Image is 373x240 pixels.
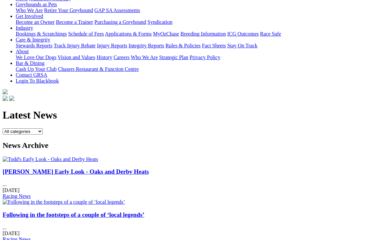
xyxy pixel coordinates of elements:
a: Race Safe [260,31,281,37]
a: Following in the footsteps of a couple of ‘local legends’ [3,211,144,218]
a: Greyhounds as Pets [16,2,57,7]
a: Purchasing a Greyhound [94,19,146,25]
h1: Latest News [3,109,370,121]
img: Following in the footsteps of a couple of ‘local legends’ [3,199,125,205]
img: twitter.svg [9,96,14,101]
div: Bar & Dining [16,66,370,72]
a: Login To Blackbook [16,78,59,84]
a: Who We Are [16,8,43,13]
a: Privacy Policy [190,55,220,60]
a: Who We Are [131,55,158,60]
a: Track Injury Rebate [54,43,95,48]
a: Strategic Plan [159,55,188,60]
a: Stewards Reports [16,43,52,48]
a: Schedule of Fees [68,31,104,37]
a: Cash Up Your Club [16,66,57,72]
div: Industry [16,31,370,37]
img: facebook.svg [3,96,8,101]
a: Injury Reports [97,43,127,48]
a: Rules & Policies [165,43,201,48]
span: [DATE] [3,231,20,236]
a: Retire Your Greyhound [44,8,93,13]
a: Industry [16,25,33,31]
a: Get Involved [16,13,43,19]
a: Bar & Dining [16,60,44,66]
a: Syndication [147,19,172,25]
a: Become a Trainer [56,19,93,25]
a: Chasers Restaurant & Function Centre [58,66,139,72]
h2: News Archive [3,141,370,150]
a: Care & Integrity [16,37,50,42]
a: ICG Outcomes [227,31,259,37]
img: logo-grsa-white.png [3,89,8,94]
img: Todd's Early Look - Oaks and Derby Heats [3,156,98,162]
span: [DATE] [3,187,20,193]
a: We Love Our Dogs [16,55,56,60]
a: MyOzChase [153,31,179,37]
a: Become an Owner [16,19,55,25]
a: Contact GRSA [16,72,47,78]
a: Stay On Track [227,43,257,48]
a: Careers [113,55,129,60]
a: GAP SA Assessments [94,8,140,13]
a: Breeding Information [180,31,226,37]
a: Vision and Values [58,55,95,60]
a: History [96,55,112,60]
a: Bookings & Scratchings [16,31,67,37]
a: Applications & Forms [105,31,152,37]
div: Get Involved [16,19,370,25]
a: [PERSON_NAME] Early Look - Oaks and Derby Heats [3,168,149,175]
a: Racing News [3,193,31,199]
a: About [16,49,29,54]
a: Integrity Reports [128,43,164,48]
div: Greyhounds as Pets [16,8,370,13]
div: Care & Integrity [16,43,370,49]
div: About [16,55,370,60]
div: ... [3,168,370,199]
a: Fact Sheets [202,43,226,48]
